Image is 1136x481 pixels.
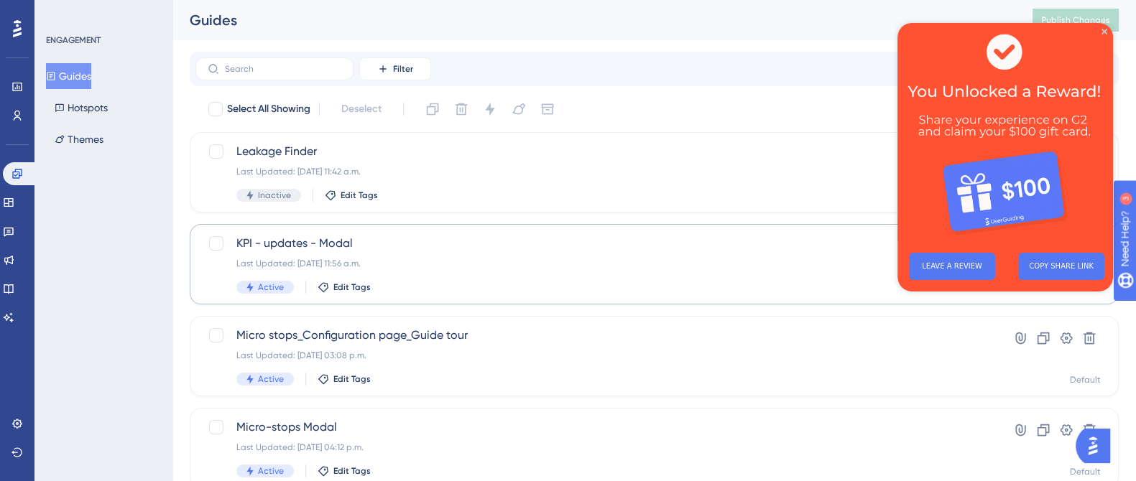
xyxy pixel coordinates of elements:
span: Edit Tags [333,373,371,385]
span: Micro-stops Modal [236,419,957,436]
div: ENGAGEMENT [46,34,101,46]
span: Active [258,465,284,477]
div: Last Updated: [DATE] 11:56 a.m. [236,258,957,269]
button: Guides [46,63,91,89]
input: Search [225,64,341,74]
div: Last Updated: [DATE] 03:08 p.m. [236,350,957,361]
button: Hotspots [46,95,116,121]
button: Edit Tags [318,281,371,293]
button: Publish Changes [1033,9,1119,32]
div: Last Updated: [DATE] 04:12 p.m. [236,442,957,453]
span: KPI - updates - Modal [236,235,957,252]
span: Edit Tags [333,465,371,477]
button: LEAVE A REVIEW [11,230,98,257]
span: Select All Showing [227,101,310,118]
span: Publish Changes [1041,14,1110,26]
button: Edit Tags [325,190,378,201]
div: Last Updated: [DATE] 11:42 a.m. [236,166,957,177]
span: Active [258,373,284,385]
span: Edit Tags [341,190,378,201]
button: Filter [359,57,431,80]
div: Guides [190,10,997,30]
div: Default [1070,374,1101,386]
span: Inactive [258,190,291,201]
span: Need Help? [34,4,90,21]
button: Edit Tags [318,373,371,385]
span: Active [258,281,284,293]
span: Micro stops_Configuration page_Guide tour [236,327,957,344]
span: Leakage Finder [236,143,957,160]
div: Default [1070,466,1101,477]
button: Themes [46,126,112,152]
span: Filter [393,63,413,75]
iframe: UserGuiding AI Assistant Launcher [1076,424,1119,467]
button: Deselect [328,96,394,122]
div: 3 [100,7,104,19]
button: COPY SHARE LINK [121,230,207,257]
div: Close Preview [204,6,210,11]
button: Edit Tags [318,465,371,477]
span: Edit Tags [333,281,371,293]
span: Deselect [341,101,382,118]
